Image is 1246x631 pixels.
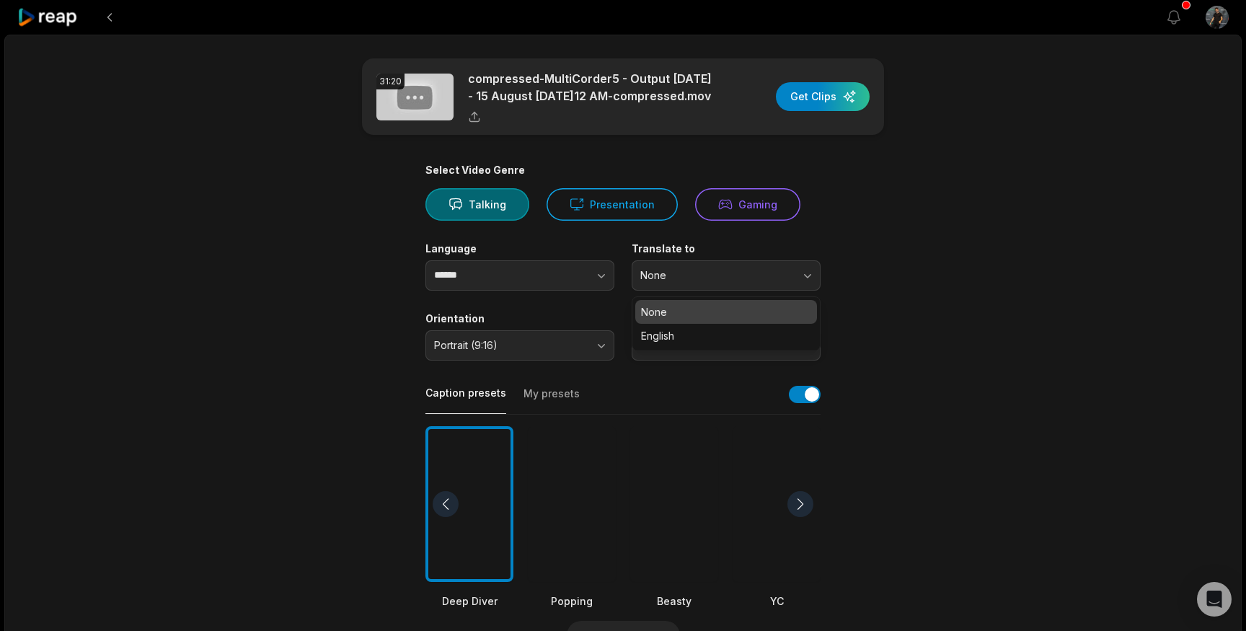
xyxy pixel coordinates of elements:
[695,188,800,221] button: Gaming
[641,304,811,319] p: None
[523,387,580,414] button: My presets
[425,330,614,361] button: Portrait (9:16)
[528,594,616,609] div: Popping
[425,188,529,221] button: Talking
[733,594,821,609] div: YC
[632,242,821,255] label: Translate to
[641,328,811,343] p: English
[425,242,614,255] label: Language
[425,164,821,177] div: Select Video Genre
[425,386,506,414] button: Caption presets
[632,296,821,351] div: None
[776,82,870,111] button: Get Clips
[425,594,513,609] div: Deep Diver
[425,312,614,325] label: Orientation
[630,594,718,609] div: Beasty
[640,269,792,282] span: None
[547,188,678,221] button: Presentation
[376,74,405,89] div: 31:20
[632,260,821,291] button: None
[434,339,586,352] span: Portrait (9:16)
[1197,582,1232,617] div: Open Intercom Messenger
[468,70,717,105] p: compressed-MultiCorder5 - Output [DATE] - 15 August [DATE]12 AM-compressed.mov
